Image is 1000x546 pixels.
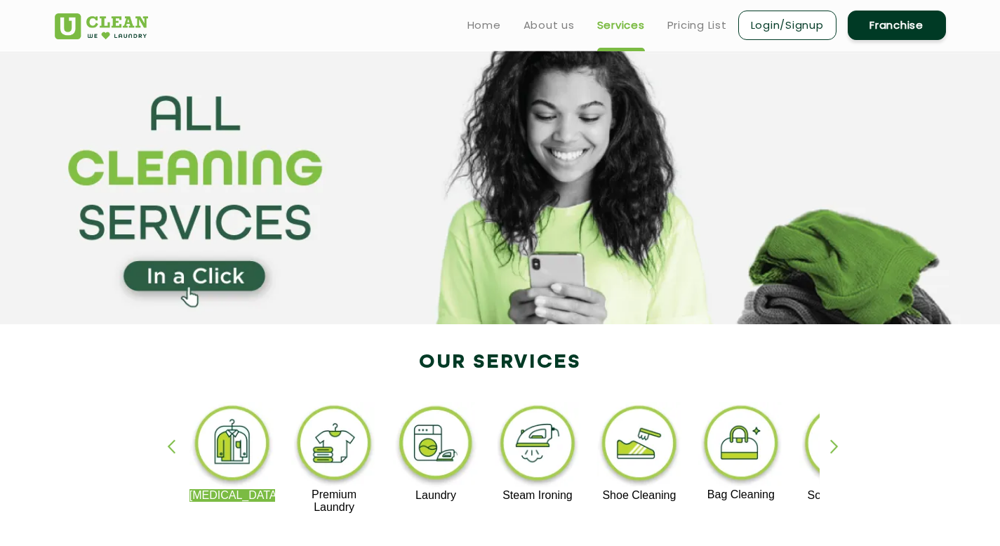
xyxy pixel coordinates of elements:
[524,17,575,34] a: About us
[467,17,501,34] a: Home
[667,17,727,34] a: Pricing List
[291,488,378,514] p: Premium Laundry
[597,17,645,34] a: Services
[738,11,836,40] a: Login/Signup
[393,402,479,489] img: laundry_cleaning_11zon.webp
[495,489,581,502] p: Steam Ironing
[393,489,479,502] p: Laundry
[55,13,148,39] img: UClean Laundry and Dry Cleaning
[291,402,378,488] img: premium_laundry_cleaning_11zon.webp
[189,489,276,502] p: [MEDICAL_DATA]
[189,402,276,489] img: dry_cleaning_11zon.webp
[596,402,683,489] img: shoe_cleaning_11zon.webp
[495,402,581,489] img: steam_ironing_11zon.webp
[799,402,886,489] img: sofa_cleaning_11zon.webp
[596,489,683,502] p: Shoe Cleaning
[698,488,785,501] p: Bag Cleaning
[848,11,946,40] a: Franchise
[799,489,886,502] p: Sofa Cleaning
[698,402,785,488] img: bag_cleaning_11zon.webp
